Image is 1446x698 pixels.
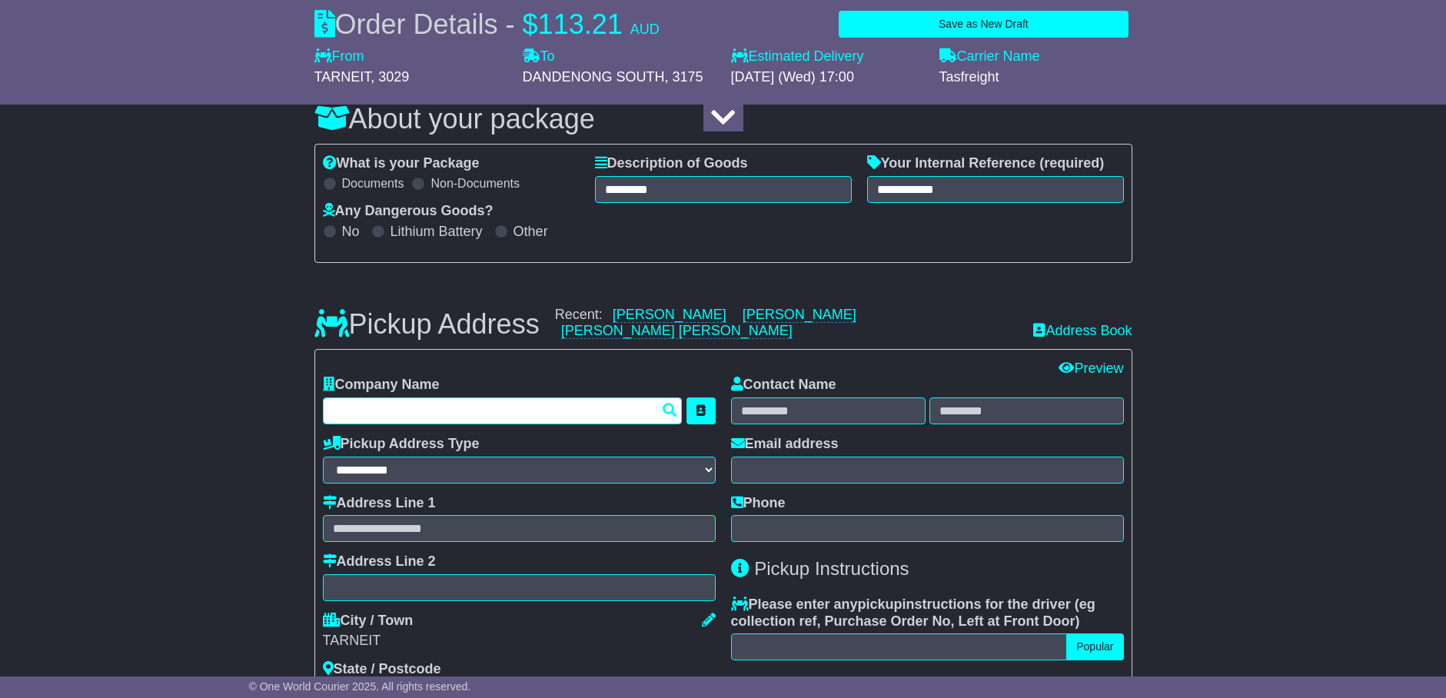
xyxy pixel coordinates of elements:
label: Other [514,224,548,241]
label: Please enter any instructions for the driver ( ) [731,597,1124,630]
span: pickup [858,597,903,612]
span: , 3029 [371,69,409,85]
button: Popular [1066,633,1123,660]
label: Phone [731,495,786,512]
a: [PERSON_NAME] [PERSON_NAME] [561,323,793,339]
span: DANDENONG SOUTH [523,69,665,85]
button: Save as New Draft [839,11,1128,38]
span: AUD [630,22,660,37]
span: eg collection ref, Purchase Order No, Left at Front Door [731,597,1095,629]
label: State / Postcode [323,661,441,678]
label: Address Line 2 [323,553,436,570]
span: Pickup Instructions [754,558,909,579]
label: Email address [731,436,839,453]
h3: Pickup Address [314,309,540,340]
div: TARNEIT [323,633,716,650]
label: Estimated Delivery [731,48,924,65]
label: Documents [342,176,404,191]
a: Address Book [1033,323,1132,340]
span: $ [523,8,538,40]
h3: About your package [314,104,1132,135]
span: © One World Courier 2025. All rights reserved. [249,680,471,693]
a: [PERSON_NAME] [743,307,856,323]
label: From [314,48,364,65]
label: To [523,48,555,65]
label: Your Internal Reference (required) [867,155,1105,172]
a: [PERSON_NAME] [613,307,726,323]
label: What is your Package [323,155,480,172]
label: Pickup Address Type [323,436,480,453]
label: Carrier Name [939,48,1040,65]
span: , 3175 [665,69,703,85]
label: Lithium Battery [391,224,483,241]
div: Tasfreight [939,69,1132,86]
div: Order Details - [314,8,660,41]
label: Contact Name [731,377,836,394]
label: Non-Documents [430,176,520,191]
label: City / Town [323,613,414,630]
span: TARNEIT [314,69,371,85]
span: 113.21 [538,8,623,40]
label: Company Name [323,377,440,394]
a: Preview [1059,361,1123,376]
label: Any Dangerous Goods? [323,203,494,220]
label: Address Line 1 [323,495,436,512]
label: Description of Goods [595,155,748,172]
div: Recent: [555,307,1019,340]
label: No [342,224,360,241]
div: [DATE] (Wed) 17:00 [731,69,924,86]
